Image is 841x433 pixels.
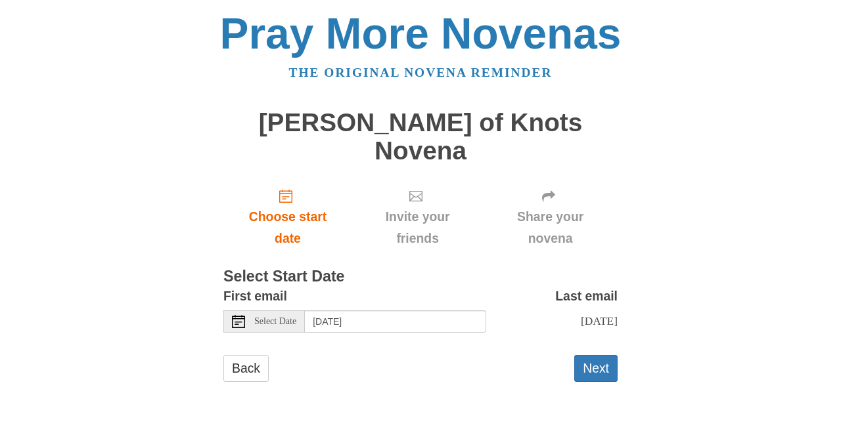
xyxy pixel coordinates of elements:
h1: [PERSON_NAME] of Knots Novena [223,109,618,165]
label: First email [223,285,287,307]
div: Click "Next" to confirm your start date first. [483,178,618,256]
span: [DATE] [581,314,618,327]
span: Share your novena [496,206,604,249]
a: The original novena reminder [289,66,553,79]
a: Pray More Novenas [220,9,622,58]
h3: Select Start Date [223,268,618,285]
button: Next [574,355,618,382]
label: Last email [555,285,618,307]
a: Back [223,355,269,382]
span: Choose start date [237,206,339,249]
span: Select Date [254,317,296,326]
a: Choose start date [223,178,352,256]
span: Invite your friends [365,206,470,249]
div: Click "Next" to confirm your start date first. [352,178,483,256]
